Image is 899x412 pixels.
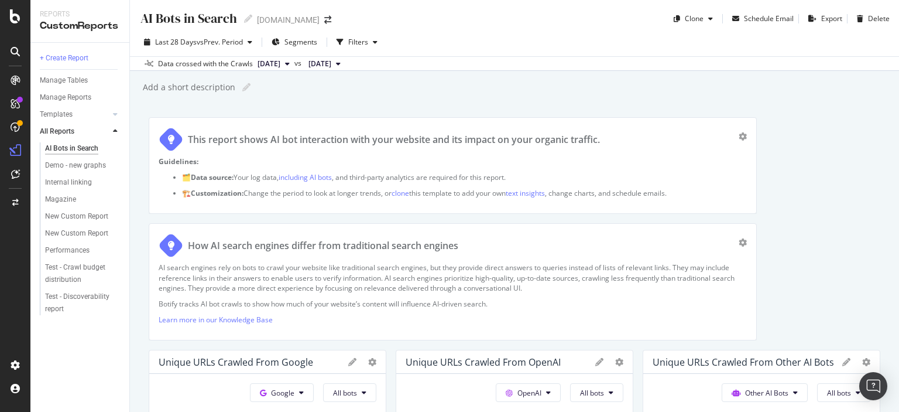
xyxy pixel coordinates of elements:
div: + Create Report [40,52,88,64]
div: Manage Reports [40,91,91,104]
div: Templates [40,108,73,121]
button: Filters [332,33,382,52]
span: OpenAI [517,388,541,398]
span: Google [271,388,294,398]
a: Test - Crawl budget distribution [45,261,121,286]
a: Learn more in our Knowledge Base [159,315,273,325]
span: All bots [580,388,604,398]
p: Botify tracks AI bot crawls to show how much of your website’s content will influence AI-driven s... [159,299,747,309]
div: Demo - new graphs [45,159,106,172]
button: Clone [669,9,718,28]
a: Manage Reports [40,91,121,104]
strong: Guidelines: [159,156,198,166]
a: clone [392,188,409,198]
div: New Custom Report [45,227,108,240]
div: Delete [868,13,890,23]
div: New Custom Report [45,210,108,223]
a: Manage Tables [40,74,121,87]
div: Filters [348,37,368,47]
button: Google [250,383,314,402]
div: Internal linking [45,176,92,189]
span: 2025 Aug. 4th [308,59,331,69]
button: Other AI Bots [722,383,808,402]
div: This report shows AI bot interaction with your website and its impact on your organic traffic.Gui... [149,117,757,214]
span: Segments [284,37,317,47]
i: Edit report name [244,15,252,23]
div: Performances [45,244,90,257]
div: Unique URLs Crawled from Google [159,356,313,368]
p: 🗂️ Your log data, , and third-party analytics are required for this report. [182,172,747,182]
button: [DATE] [304,57,345,71]
div: All Reports [40,125,74,138]
span: vs [294,58,304,69]
div: Export [821,13,842,23]
div: gear [739,239,747,247]
a: Magazine [45,193,121,206]
span: 2025 Sep. 1st [258,59,280,69]
div: How AI search engines differ from traditional search engines [188,239,458,253]
strong: Customization: [191,188,243,198]
a: Performances [45,244,121,257]
a: New Custom Report [45,210,121,223]
a: AI Bots in Search [45,142,121,155]
div: gear [739,132,747,141]
a: Internal linking [45,176,121,189]
button: OpenAI [496,383,561,402]
span: All bots [333,388,357,398]
div: Magazine [45,193,76,206]
button: Segments [267,33,322,52]
button: All bots [323,383,376,402]
span: vs Prev. Period [197,37,243,47]
a: Templates [40,108,109,121]
button: All bots [817,383,870,402]
div: How AI search engines differ from traditional search enginesAI search engines rely on bots to cra... [149,223,757,341]
span: Other AI Bots [745,388,788,398]
div: Open Intercom Messenger [859,372,887,400]
div: AI Bots in Search [45,142,98,155]
i: Edit report name [242,83,251,91]
div: Data crossed with the Crawls [158,59,253,69]
div: CustomReports [40,19,120,33]
span: Last 28 Days [155,37,197,47]
a: text insights [506,188,545,198]
div: [DOMAIN_NAME] [257,14,320,26]
button: Delete [852,9,890,28]
div: Reports [40,9,120,19]
div: AI Bots in Search [139,9,237,28]
div: Add a short description [142,81,235,93]
button: Last 28 DaysvsPrev. Period [139,33,257,52]
div: This report shows AI bot interaction with your website and its impact on your organic traffic. [188,133,600,147]
button: [DATE] [253,57,294,71]
button: All bots [570,383,623,402]
strong: Data source: [191,172,234,182]
button: Export [804,9,842,28]
div: Manage Tables [40,74,88,87]
div: Test - Discoverability report [45,291,112,315]
a: Test - Discoverability report [45,291,121,315]
a: New Custom Report [45,227,121,240]
a: + Create Report [40,52,121,64]
p: AI search engines rely on bots to crawl your website like traditional search engines, but they pr... [159,263,747,292]
p: 🏗️ Change the period to look at longer trends, or this template to add your own , change charts, ... [182,188,747,198]
div: Clone [685,13,704,23]
button: Schedule Email [728,9,794,28]
div: arrow-right-arrow-left [324,16,331,24]
div: Schedule Email [744,13,794,23]
a: including AI bots [279,172,332,182]
div: Unique URLs Crawled from OpenAI [406,356,561,368]
span: All bots [827,388,851,398]
a: All Reports [40,125,109,138]
div: Unique URLs Crawled from Other AI Bots [653,356,834,368]
div: Test - Crawl budget distribution [45,261,113,286]
a: Demo - new graphs [45,159,121,172]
